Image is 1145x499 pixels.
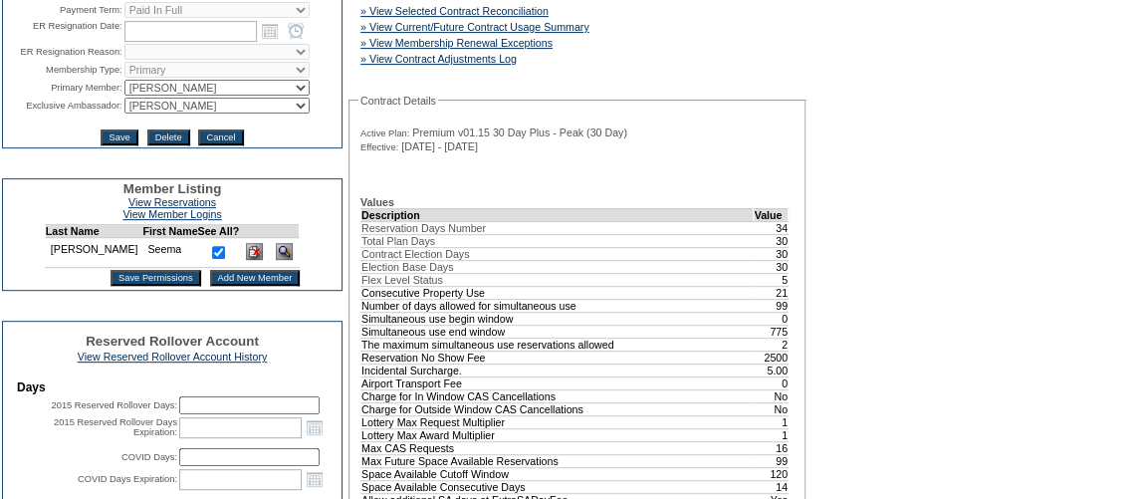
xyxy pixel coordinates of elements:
input: Save [101,129,137,145]
td: First Name [142,225,197,238]
span: Member Listing [123,181,222,196]
td: 120 [754,467,789,480]
td: Simultaneous use begin window [361,312,754,325]
span: Total Plan Days [361,235,435,247]
td: The maximum simultaneous use reservations allowed [361,338,754,351]
img: Delete [246,243,263,260]
td: See All? [198,225,240,238]
td: Reservation No Show Fee [361,351,754,364]
td: 16 [754,441,789,454]
label: COVID Days: [121,452,177,462]
td: Number of days allowed for simultaneous use [361,299,754,312]
td: 99 [754,454,789,467]
input: Save Permissions [111,270,201,286]
a: » View Current/Future Contract Usage Summary [360,21,589,33]
td: Max CAS Requests [361,441,754,454]
td: 2 [754,338,789,351]
label: 2015 Reserved Rollover Days Expiration: [54,417,177,437]
a: View Reservations [128,196,216,208]
span: Reserved Rollover Account [86,334,259,349]
span: Active Plan: [360,127,409,139]
td: 99 [754,299,789,312]
a: View Reserved Rollover Account History [78,351,268,363]
a: Open the calendar popup. [304,468,326,490]
span: Contract Election Days [361,248,469,260]
span: Effective: [360,141,398,153]
td: 1 [754,415,789,428]
td: 30 [754,234,789,247]
td: No [754,402,789,415]
td: Days [17,380,328,394]
td: Charge for In Window CAS Cancellations [361,389,754,402]
td: Seema [142,238,197,268]
td: Membership Type: [5,62,122,78]
span: Reservation Days Number [361,222,486,234]
input: Delete [147,129,190,145]
a: Open the time view popup. [285,20,307,42]
img: View Dashboard [276,243,293,260]
td: Space Available Cutoff Window [361,467,754,480]
a: » View Membership Renewal Exceptions [360,37,553,49]
td: Payment Term: [5,2,122,18]
td: ER Resignation Date: [5,20,122,42]
input: Add New Member [210,270,301,286]
td: Value [754,208,789,221]
td: Description [361,208,754,221]
label: 2015 Reserved Rollover Days: [51,400,177,410]
td: Exclusive Ambassador: [5,98,122,114]
td: 2500 [754,351,789,364]
td: ER Resignation Reason: [5,44,122,60]
legend: Contract Details [358,95,438,107]
td: 34 [754,221,789,234]
td: Charge for Outside Window CAS Cancellations [361,402,754,415]
td: 14 [754,480,789,493]
b: Values [360,196,394,208]
td: 0 [754,312,789,325]
td: 5.00 [754,364,789,376]
td: 5 [754,273,789,286]
td: Max Future Space Available Reservations [361,454,754,467]
td: [PERSON_NAME] [45,238,142,268]
td: 30 [754,260,789,273]
td: Space Available Consecutive Days [361,480,754,493]
td: Primary Member: [5,80,122,96]
td: 1 [754,428,789,441]
td: Airport Transport Fee [361,376,754,389]
span: [DATE] - [DATE] [401,140,478,152]
input: Cancel [198,129,243,145]
td: Consecutive Property Use [361,286,754,299]
label: COVID Days Expiration: [78,474,177,484]
td: Simultaneous use end window [361,325,754,338]
td: 775 [754,325,789,338]
span: Premium v01.15 30 Day Plus - Peak (30 Day) [412,126,627,138]
td: Last Name [45,225,142,238]
a: » View Contract Adjustments Log [360,53,517,65]
td: Incidental Surcharge. [361,364,754,376]
td: 0 [754,376,789,389]
span: Election Base Days [361,261,453,273]
td: Lottery Max Request Multiplier [361,415,754,428]
td: 21 [754,286,789,299]
td: 30 [754,247,789,260]
a: Open the calendar popup. [259,20,281,42]
td: Lottery Max Award Multiplier [361,428,754,441]
td: No [754,389,789,402]
a: Open the calendar popup. [304,416,326,438]
a: » View Selected Contract Reconciliation [360,5,549,17]
span: Flex Level Status [361,274,443,286]
a: View Member Logins [122,208,221,220]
